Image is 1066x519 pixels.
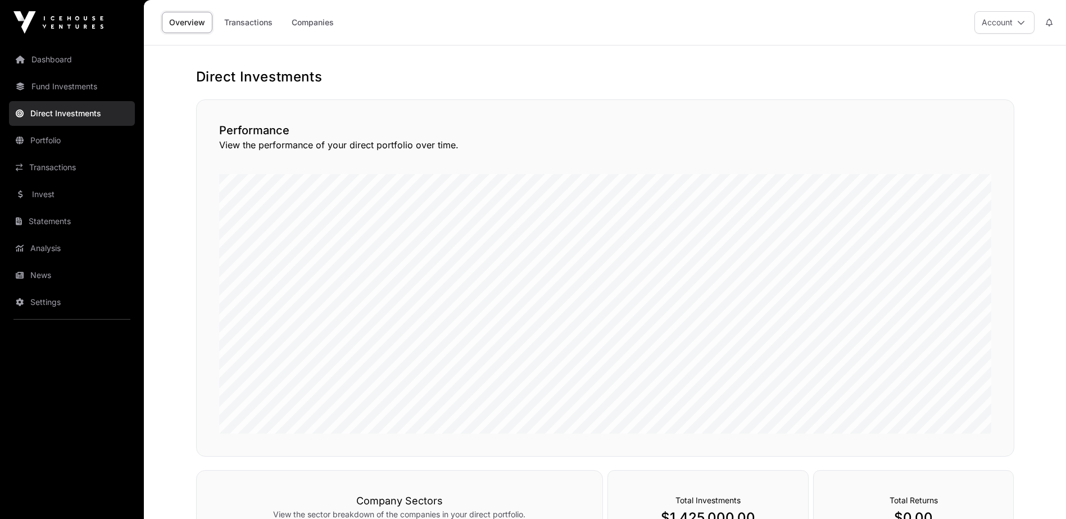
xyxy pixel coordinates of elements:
h1: Direct Investments [196,68,1014,86]
a: Settings [9,290,135,315]
a: Fund Investments [9,74,135,99]
a: Transactions [217,12,280,33]
a: Invest [9,182,135,207]
span: Total Returns [890,495,938,505]
a: Statements [9,209,135,234]
a: Companies [284,12,341,33]
iframe: Chat Widget [1010,465,1066,519]
a: News [9,263,135,288]
a: Transactions [9,155,135,180]
a: Overview [162,12,212,33]
a: Analysis [9,236,135,261]
img: Icehouse Ventures Logo [13,11,103,34]
a: Portfolio [9,128,135,153]
span: Total Investments [675,495,741,505]
a: Direct Investments [9,101,135,126]
p: View the performance of your direct portfolio over time. [219,138,991,152]
h2: Performance [219,122,991,138]
button: Account [974,11,1035,34]
h3: Company Sectors [219,493,580,509]
a: Dashboard [9,47,135,72]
